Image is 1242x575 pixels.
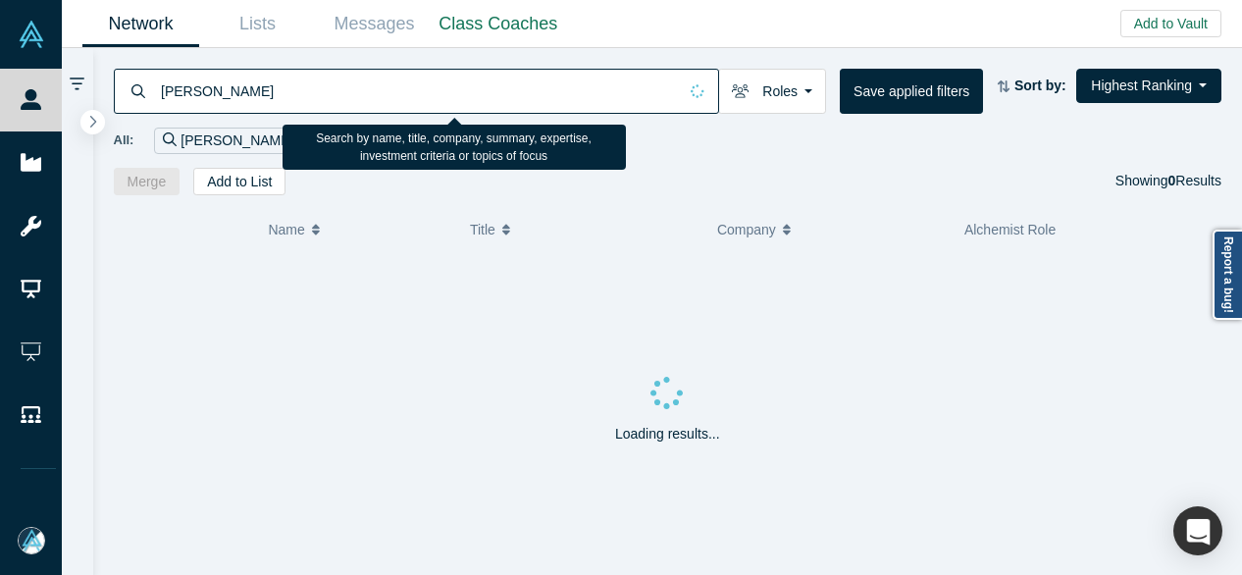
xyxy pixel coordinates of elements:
[82,1,199,47] a: Network
[1168,173,1176,188] strong: 0
[718,69,826,114] button: Roles
[1213,230,1242,320] a: Report a bug!
[615,424,720,444] p: Loading results...
[470,209,495,250] span: Title
[964,222,1056,237] span: Alchemist Role
[316,1,433,47] a: Messages
[1120,10,1221,37] button: Add to Vault
[470,209,697,250] button: Title
[114,168,181,195] button: Merge
[199,1,316,47] a: Lists
[268,209,304,250] span: Name
[717,209,776,250] span: Company
[433,1,564,47] a: Class Coaches
[114,131,134,150] span: All:
[18,21,45,48] img: Alchemist Vault Logo
[159,68,677,114] input: Search by name, title, company, summary, expertise, investment criteria or topics of focus
[193,168,285,195] button: Add to List
[154,128,317,154] div: [PERSON_NAME]
[1115,168,1221,195] div: Showing
[1076,69,1221,103] button: Highest Ranking
[717,209,944,250] button: Company
[840,69,983,114] button: Save applied filters
[268,209,449,250] button: Name
[293,130,308,152] button: Remove Filter
[18,527,45,554] img: Mia Scott's Account
[1168,173,1221,188] span: Results
[1014,78,1066,93] strong: Sort by:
